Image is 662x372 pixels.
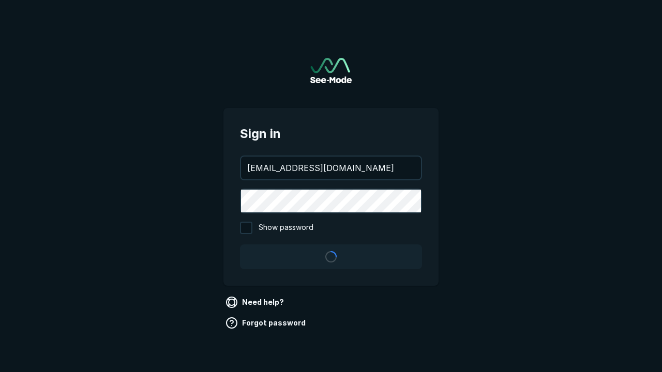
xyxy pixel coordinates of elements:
input: your@email.com [241,157,421,179]
a: Go to sign in [310,58,352,83]
img: See-Mode Logo [310,58,352,83]
span: Show password [259,222,313,234]
a: Forgot password [223,315,310,331]
a: Need help? [223,294,288,311]
span: Sign in [240,125,422,143]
